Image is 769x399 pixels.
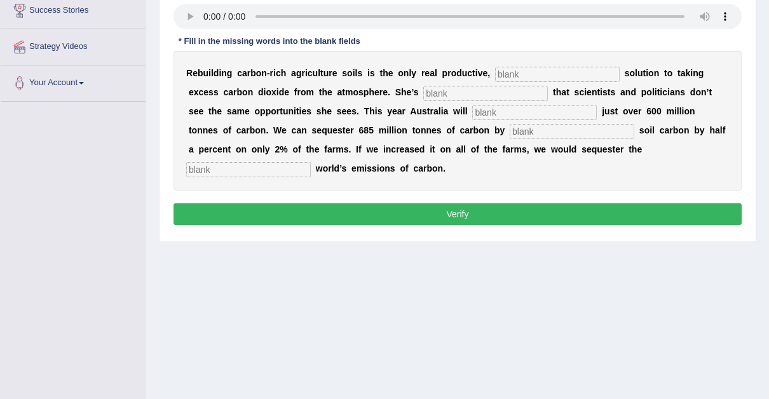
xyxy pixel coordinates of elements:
[425,68,430,78] b: e
[322,106,327,116] b: h
[584,87,587,97] b: i
[681,68,686,78] b: a
[242,68,247,78] b: a
[250,125,255,135] b: b
[394,125,397,135] b: i
[500,125,505,135] b: y
[345,87,353,97] b: m
[426,125,432,135] b: n
[379,68,383,78] b: t
[684,106,690,116] b: o
[353,87,358,97] b: o
[261,68,267,78] b: n
[392,106,397,116] b: e
[553,87,556,97] b: t
[397,125,402,135] b: o
[427,106,430,116] b: t
[651,106,657,116] b: 0
[421,125,426,135] b: n
[460,106,463,116] b: i
[316,125,322,135] b: e
[227,68,233,78] b: g
[479,125,484,135] b: o
[430,68,435,78] b: a
[296,68,302,78] b: g
[357,106,359,116] b: .
[478,68,483,78] b: v
[670,87,675,97] b: a
[203,125,208,135] b: n
[693,68,698,78] b: n
[654,68,660,78] b: n
[212,106,217,116] b: h
[327,125,333,135] b: u
[367,68,370,78] b: i
[463,106,465,116] b: l
[383,87,388,97] b: e
[388,87,390,97] b: .
[355,68,358,78] b: l
[379,125,386,135] b: m
[446,125,452,135] b: o
[242,87,248,97] b: o
[685,68,690,78] b: k
[389,125,391,135] b: l
[292,125,297,135] b: c
[630,68,636,78] b: o
[657,106,662,116] b: 0
[256,68,262,78] b: o
[369,87,374,97] b: h
[248,87,254,97] b: n
[379,87,383,97] b: r
[337,106,342,116] b: s
[411,87,413,97] b: ’
[281,68,287,78] b: h
[648,68,654,78] b: o
[284,87,289,97] b: e
[453,106,460,116] b: w
[441,106,444,116] b: i
[447,68,451,78] b: r
[350,125,353,135] b: r
[633,106,638,116] b: e
[250,68,256,78] b: b
[442,68,448,78] b: p
[329,68,332,78] b: r
[646,87,652,97] b: o
[556,87,562,97] b: h
[301,125,307,135] b: n
[679,106,682,116] b: l
[313,68,318,78] b: u
[255,125,261,135] b: o
[387,106,392,116] b: y
[660,125,665,135] b: c
[236,106,244,116] b: m
[189,106,194,116] b: s
[644,125,650,135] b: o
[237,68,242,78] b: c
[682,106,684,116] b: i
[194,106,199,116] b: e
[664,68,667,78] b: t
[219,68,221,78] b: i
[193,68,198,78] b: e
[337,87,343,97] b: a
[401,87,407,97] b: h
[316,106,322,116] b: s
[299,106,302,116] b: i
[439,106,441,116] b: l
[208,125,213,135] b: e
[628,106,633,116] b: v
[198,87,203,97] b: c
[680,87,685,97] b: s
[433,106,439,116] b: a
[306,87,314,97] b: m
[282,125,287,135] b: e
[402,125,407,135] b: n
[666,106,674,116] b: m
[643,68,646,78] b: t
[232,106,237,116] b: a
[227,106,232,116] b: s
[186,68,193,78] b: R
[386,125,389,135] b: i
